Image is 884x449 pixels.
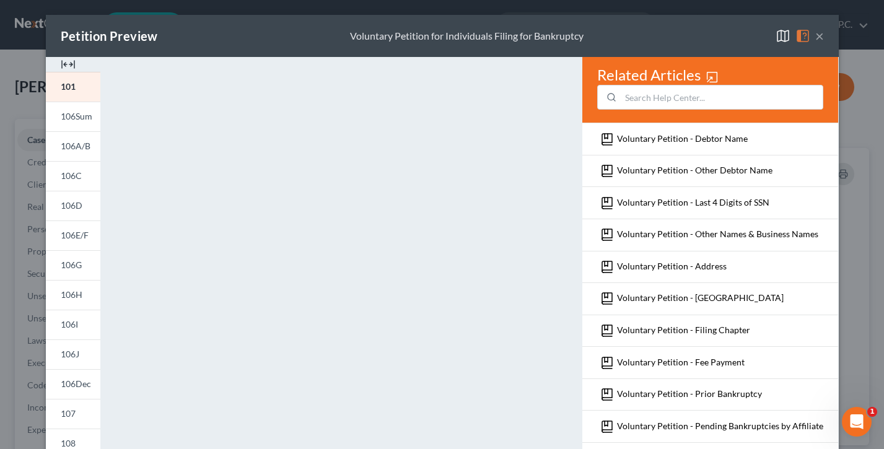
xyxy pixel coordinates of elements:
span: 107 [61,408,76,419]
img: bookmark-d8b95cddfeeb9dcfe6df95d668e06c3718cdb82610f7277f55f957fa8d06439d.svg [600,323,615,338]
span: 106I [61,319,78,329]
a: Voluntary Petition - Fee Payment [617,356,745,367]
a: 106I [46,310,100,339]
span: 106Dec [61,378,91,389]
span: 106A/B [61,141,90,151]
div: Voluntary Petition for Individuals Filing for Bankruptcy [350,29,584,43]
a: 106D [46,191,100,220]
span: 106Sum [61,111,92,121]
a: 106H [46,280,100,310]
span: 106D [61,200,82,211]
img: bookmark-d8b95cddfeeb9dcfe6df95d668e06c3718cdb82610f7277f55f957fa8d06439d.svg [600,387,615,402]
a: Voluntary Petition - Filing Chapter [617,325,750,335]
a: Voluntary Petition - Other Names & Business Names [617,229,818,239]
a: 106J [46,339,100,369]
img: expand-e0f6d898513216a626fdd78e52531dac95497ffd26381d4c15ee2fc46db09dca.svg [61,57,76,72]
a: Voluntary Petition - Pending Bankruptcies by Affiliate [617,420,823,430]
a: 106A/B [46,131,100,161]
a: Voluntary Petition - [GEOGRAPHIC_DATA] [617,292,784,303]
a: 107 [46,399,100,429]
a: Voluntary Petition - Last 4 Digits of SSN [617,196,769,207]
span: 106H [61,289,82,300]
img: bookmark-d8b95cddfeeb9dcfe6df95d668e06c3718cdb82610f7277f55f957fa8d06439d.svg [600,163,615,178]
a: Voluntary Petition - Prior Bankruptcy [617,388,762,399]
img: bookmark-d8b95cddfeeb9dcfe6df95d668e06c3718cdb82610f7277f55f957fa8d06439d.svg [600,196,615,211]
a: 106E/F [46,220,100,250]
span: 101 [61,81,76,92]
span: 106G [61,259,82,270]
div: Related Articles [597,65,823,110]
img: map-close-ec6dd18eec5d97a3e4237cf27bb9247ecfb19e6a7ca4853eab1adfd70aa1fa45.svg [776,28,790,43]
span: 108 [61,438,76,448]
img: bookmark-d8b95cddfeeb9dcfe6df95d668e06c3718cdb82610f7277f55f957fa8d06439d.svg [600,132,615,147]
img: bookmark-d8b95cddfeeb9dcfe6df95d668e06c3718cdb82610f7277f55f957fa8d06439d.svg [600,227,615,242]
span: 106J [61,349,79,359]
span: 1 [867,407,877,417]
div: Petition Preview [61,27,158,45]
a: 106Dec [46,369,100,399]
button: × [815,28,824,43]
a: Voluntary Petition - Other Debtor Name [617,165,772,175]
a: 101 [46,72,100,102]
img: bookmark-d8b95cddfeeb9dcfe6df95d668e06c3718cdb82610f7277f55f957fa8d06439d.svg [600,259,615,274]
input: Search Help Center... [621,85,823,109]
span: 106E/F [61,230,89,240]
img: help-929042d80fb46781b6a95ecd2f4ae7e781844f733ab65a105b6463cab7210517.svg [795,28,810,43]
img: bookmark-d8b95cddfeeb9dcfe6df95d668e06c3718cdb82610f7277f55f957fa8d06439d.svg [600,355,615,370]
a: Voluntary Petition - Debtor Name [617,133,748,143]
a: 106C [46,161,100,191]
img: white-open-in-window-96adbc8d7110ac3efd87f38b1cbe24e44e48a40d314e387177c9ab275be976ec.svg [706,71,719,84]
iframe: Intercom live chat [842,407,872,437]
span: 106C [61,170,82,181]
img: bookmark-d8b95cddfeeb9dcfe6df95d668e06c3718cdb82610f7277f55f957fa8d06439d.svg [600,419,615,434]
a: 106Sum [46,102,100,131]
img: bookmark-d8b95cddfeeb9dcfe6df95d668e06c3718cdb82610f7277f55f957fa8d06439d.svg [600,291,615,306]
a: Voluntary Petition - Address [617,260,727,271]
a: 106G [46,250,100,280]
